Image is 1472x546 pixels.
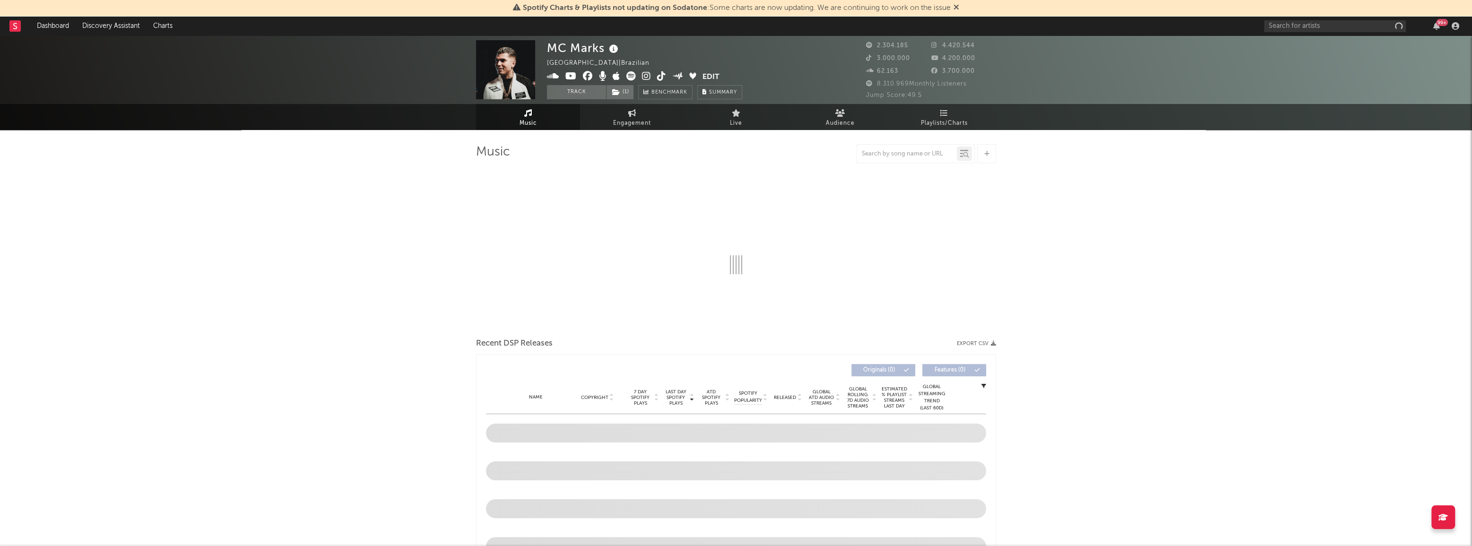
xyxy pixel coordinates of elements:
span: Estimated % Playlist Streams Last Day [881,386,907,409]
span: Originals ( 0 ) [857,367,901,373]
span: Engagement [613,118,651,129]
span: Playlists/Charts [921,118,968,129]
span: Released [774,395,796,400]
a: Audience [788,104,892,130]
a: Dashboard [30,17,76,35]
a: Music [476,104,580,130]
div: MC Marks [547,40,621,56]
span: 8.310.969 Monthly Listeners [866,81,967,87]
a: Benchmark [638,85,693,99]
a: Discovery Assistant [76,17,147,35]
span: Jump Score: 49.5 [866,92,922,98]
span: Dismiss [953,4,959,12]
span: 4.200.000 [931,55,975,61]
span: Spotify Popularity [734,390,762,404]
div: Global Streaming Trend (Last 60D) [918,383,946,412]
span: Last Day Spotify Plays [663,389,688,406]
button: (1) [606,85,633,99]
span: Global ATD Audio Streams [808,389,834,406]
span: Music [520,118,537,129]
a: Playlists/Charts [892,104,996,130]
span: 2.304.185 [866,43,908,49]
div: 99 + [1436,19,1448,26]
span: Copyright [580,395,608,400]
span: ATD Spotify Plays [699,389,724,406]
button: Summary [697,85,742,99]
span: Global Rolling 7D Audio Streams [845,386,871,409]
span: Recent DSP Releases [476,338,553,349]
a: Live [684,104,788,130]
span: Benchmark [651,87,687,98]
button: Edit [702,71,719,83]
span: ( 1 ) [606,85,634,99]
input: Search by song name or URL [857,150,957,158]
span: Live [730,118,742,129]
span: 3.000.000 [866,55,910,61]
button: Originals(0) [851,364,915,376]
span: 3.700.000 [931,68,975,74]
a: Engagement [580,104,684,130]
button: 99+ [1433,22,1440,30]
div: [GEOGRAPHIC_DATA] | Brazilian [547,58,660,69]
span: 62.163 [866,68,898,74]
button: Export CSV [957,341,996,347]
span: 4.420.544 [931,43,975,49]
div: Name [505,394,567,401]
button: Features(0) [922,364,986,376]
input: Search for artists [1264,20,1406,32]
span: : Some charts are now updating. We are continuing to work on the issue [523,4,951,12]
a: Charts [147,17,179,35]
span: 7 Day Spotify Plays [628,389,653,406]
span: Summary [709,90,737,95]
span: Features ( 0 ) [928,367,972,373]
span: Audience [826,118,855,129]
button: Track [547,85,606,99]
span: Spotify Charts & Playlists not updating on Sodatone [523,4,707,12]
